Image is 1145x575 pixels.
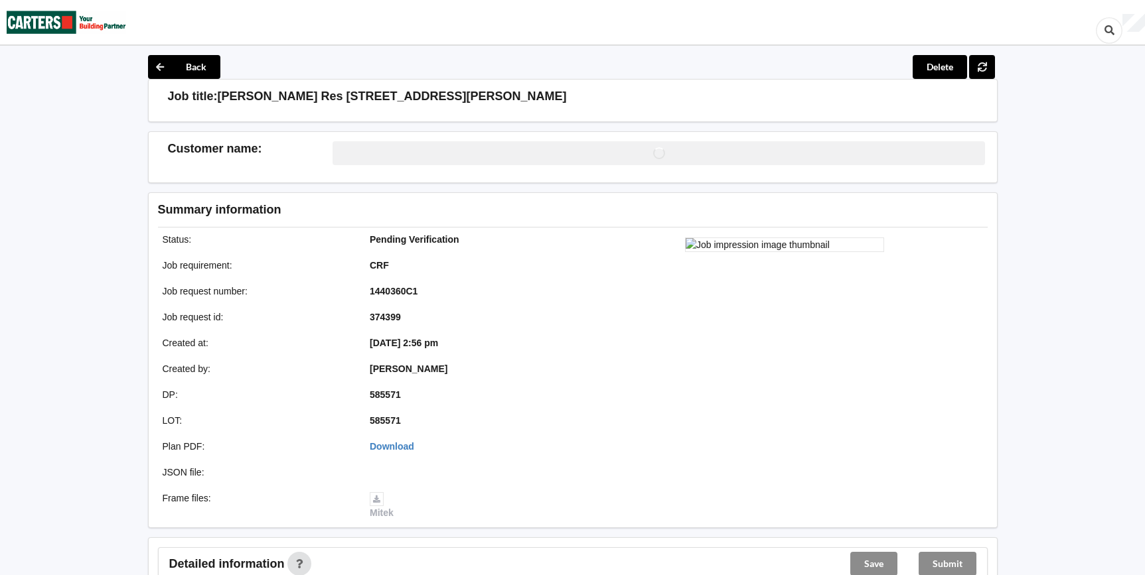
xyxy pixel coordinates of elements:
[7,1,126,44] img: Carters
[168,89,218,104] h3: Job title:
[685,237,884,252] img: Job impression image thumbnail
[153,259,361,272] div: Job requirement :
[153,336,361,350] div: Created at :
[153,491,361,519] div: Frame files :
[148,55,220,79] button: Back
[158,202,776,218] h3: Summary information
[370,389,401,400] b: 585571
[168,141,333,157] h3: Customer name :
[153,466,361,479] div: JSON file :
[153,362,361,375] div: Created by :
[370,234,459,245] b: Pending Verification
[370,441,414,452] a: Download
[1122,14,1145,32] div: User Profile
[370,415,401,426] b: 585571
[218,89,567,104] h3: [PERSON_NAME] Res [STREET_ADDRESS][PERSON_NAME]
[370,493,394,518] a: Mitek
[370,260,389,271] b: CRF
[153,414,361,427] div: LOT :
[370,312,401,322] b: 374399
[169,558,285,570] span: Detailed information
[370,286,418,296] b: 1440360C1
[153,388,361,401] div: DP :
[153,285,361,298] div: Job request number :
[913,55,967,79] button: Delete
[370,338,438,348] b: [DATE] 2:56 pm
[153,440,361,453] div: Plan PDF :
[153,310,361,324] div: Job request id :
[153,233,361,246] div: Status :
[370,363,447,374] b: [PERSON_NAME]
